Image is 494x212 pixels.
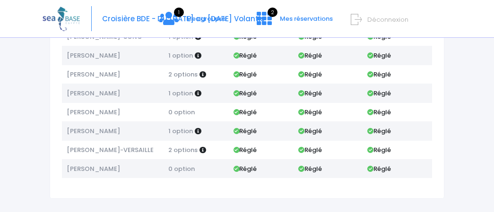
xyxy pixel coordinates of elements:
[152,17,234,26] a: 1 Mes groupes
[234,164,257,173] strong: Réglé
[234,145,257,154] strong: Réglé
[298,145,322,154] strong: Réglé
[234,32,257,41] strong: Réglé
[174,8,184,17] span: 1
[298,89,322,98] strong: Réglé
[67,70,120,79] span: [PERSON_NAME]
[280,14,333,23] span: Mes réservations
[67,145,154,154] span: [PERSON_NAME]-VERSAILLE
[67,164,120,173] span: [PERSON_NAME]
[367,127,391,136] strong: Réglé
[298,32,322,41] strong: Réglé
[102,14,265,24] span: Croisière BDE - Du [DATE] au [DATE] Volantis
[367,32,391,41] strong: Réglé
[168,108,195,117] span: 0 option
[367,108,391,117] strong: Réglé
[67,51,120,60] span: [PERSON_NAME]
[268,8,277,17] span: 2
[249,17,338,26] a: 2 Mes réservations
[367,51,391,60] strong: Réglé
[298,108,322,117] strong: Réglé
[367,70,391,79] strong: Réglé
[168,70,198,79] span: 2 options
[67,32,142,41] span: [PERSON_NAME]-SONG
[186,14,226,23] span: Mes groupes
[67,89,120,98] span: [PERSON_NAME]
[298,70,322,79] strong: Réglé
[367,89,391,98] strong: Réglé
[67,127,120,136] span: [PERSON_NAME]
[234,70,257,79] strong: Réglé
[234,108,257,117] strong: Réglé
[234,127,257,136] strong: Réglé
[168,127,193,136] span: 1 option
[234,51,257,60] strong: Réglé
[298,51,322,60] strong: Réglé
[298,164,322,173] strong: Réglé
[234,89,257,98] strong: Réglé
[168,32,193,41] span: 1 option
[168,89,193,98] span: 1 option
[298,127,322,136] strong: Réglé
[367,15,408,24] span: Déconnexion
[367,145,391,154] strong: Réglé
[168,145,198,154] span: 2 options
[168,51,193,60] span: 1 option
[168,164,195,173] span: 0 option
[67,108,120,117] span: [PERSON_NAME]
[367,164,391,173] strong: Réglé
